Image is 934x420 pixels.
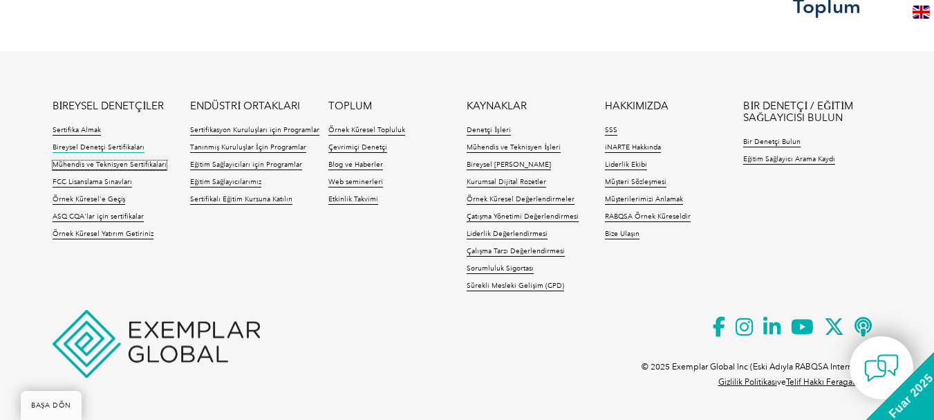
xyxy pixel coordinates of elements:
a: Denetçi İşleri [467,126,510,136]
a: BAŞA DÖN [21,391,82,420]
a: Mühendis ve Teknisyen İşleri [467,143,560,153]
a: Sertifika Almak [53,126,101,136]
font: Bir Denetçi Bulun [743,138,801,146]
font: Çalışma Tarzı Değerlendirmesi [467,247,565,255]
a: RABQSA Örnek Küreseldir [605,212,691,222]
a: Müşterilerimizi Anlamak [605,195,683,205]
font: Örnek Küresel Değerlendirmeler [467,195,575,203]
a: Çatışma Yönetimi Değerlendirmesi [467,212,579,222]
font: ve [777,377,786,387]
font: Liderlik Değerlendirmesi [467,230,548,238]
font: iNARTE Hakkında [605,143,661,152]
font: Web seminerleri [328,178,383,186]
font: Eğitim Sağlayıcı Arama Kaydı [743,155,835,163]
img: contact-chat.png [864,351,899,385]
font: Örnek Küresel'e Geçiş [53,195,126,203]
a: Telif Hakkı Feragatnamesi [786,377,882,387]
font: Eğitim Sağlayıcılarımız [190,178,261,186]
a: Gizlilik Politikası [718,377,777,387]
font: Kurumsal Dijital Rozetler [467,178,546,186]
font: Müşterilerimizi Anlamak [605,195,683,203]
a: Çevrimiçi Denetçi [328,143,387,153]
font: Tanınmış Kuruluşlar İçin Programlar [190,143,306,152]
font: Örnek Küresel Yatırım Getiriniz [53,230,153,238]
font: Bireysel Denetçi Sertifikaları [53,143,144,152]
a: Sertifikalı Eğitim Kursuna Katılın [190,195,292,205]
img: en [913,6,930,19]
a: Sürekli Mesleki Gelişim (CPD) [467,282,564,291]
a: Bize Ulaşın [605,230,639,239]
a: HAKKIMIZDA [605,100,669,112]
font: Liderlik Ekibi [605,161,647,169]
a: Sorumluluk Sigortası [467,264,534,274]
a: TOPLUM [328,100,372,112]
a: Örnek Küresel Topluluk [328,126,405,136]
font: Çevrimiçi Denetçi [328,143,387,152]
a: SSS [605,126,617,136]
a: Örnek Küresel Yatırım Getiriniz [53,230,153,239]
font: Örnek Küresel Topluluk [328,126,405,134]
a: Web seminerleri [328,178,383,188]
font: Denetçi İşleri [467,126,510,134]
font: FCC Lisanslama Sınavları [53,178,132,186]
a: Eğitim Sağlayıcılarımız [190,178,261,188]
font: RABQSA Örnek Küreseldir [605,212,691,221]
font: Blog ve Haberler [328,161,383,169]
a: BİREYSEL DENETÇİLER [53,100,165,112]
a: Etkinlik Takvimi [328,195,378,205]
font: Sertifika Almak [53,126,101,134]
img: Örnek Küresel [53,310,260,378]
a: Müşteri Sözleşmesi [605,178,666,188]
a: Çalışma Tarzı Değerlendirmesi [467,247,565,257]
font: ASQ CQA'lar için sertifikalar [53,212,144,221]
a: Tanınmış Kuruluşlar İçin Programlar [190,143,306,153]
a: Mühendis ve Teknisyen Sertifikaları [53,161,167,170]
a: FCC Lisanslama Sınavları [53,178,132,188]
a: Eğitim Sağlayıcı Arama Kaydı [743,155,835,165]
a: iNARTE Hakkında [605,143,661,153]
font: Sertifikasyon Kuruluşları için Programlar [190,126,319,134]
a: KAYNAKLAR [467,100,527,112]
a: Kurumsal Dijital Rozetler [467,178,546,188]
font: Mühendis ve Teknisyen Sertifikaları [53,161,167,169]
font: SSS [605,126,617,134]
a: Liderlik Ekibi [605,161,647,170]
font: Sertifikalı Eğitim Kursuna Katılın [190,195,292,203]
a: ASQ CQA'lar için sertifikalar [53,212,144,222]
font: Bize Ulaşın [605,230,639,238]
a: Sertifikasyon Kuruluşları için Programlar [190,126,319,136]
a: Bireysel Denetçi Sertifikaları [53,143,144,153]
font: Sürekli Mesleki Gelişim (CPD) [467,282,564,290]
font: Çatışma Yönetimi Değerlendirmesi [467,212,579,221]
font: Mühendis ve Teknisyen İşleri [467,143,560,152]
a: Örnek Küresel Değerlendirmeler [467,195,575,205]
a: Örnek Küresel'e Geçiş [53,195,126,205]
a: Bir Denetçi Bulun [743,138,801,147]
a: Blog ve Haberler [328,161,383,170]
font: Eğitim Sağlayıcıları için Programlar [190,161,302,169]
a: BİR DENETÇİ / EĞİTİM SAĞLAYICISI BULUN [743,100,881,124]
font: BİR DENETÇİ / EĞİTİM SAĞLAYICISI BULUN [743,100,853,124]
font: BAŞA DÖN [31,401,71,410]
font: © 2025 Exemplar Global Inc (Eski Adıyla RABQSA International). [642,362,882,372]
a: Bireysel [PERSON_NAME] [467,161,551,170]
font: Müşteri Sözleşmesi [605,178,666,186]
a: ENDÜSTRİ ORTAKLARI [190,100,300,112]
font: Etkinlik Takvimi [328,195,378,203]
font: Sorumluluk Sigortası [467,264,534,273]
a: Liderlik Değerlendirmesi [467,230,548,239]
a: Eğitim Sağlayıcıları için Programlar [190,161,302,170]
font: Bireysel [PERSON_NAME] [467,161,551,169]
